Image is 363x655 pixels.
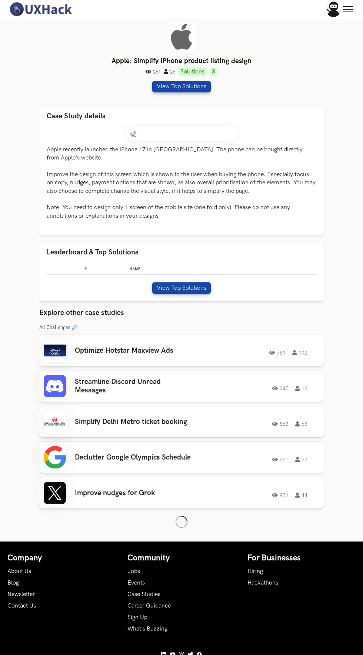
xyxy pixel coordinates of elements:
div: Case Study details [39,125,324,235]
a: Sign Up [127,614,147,621]
h4: For Businesses [247,553,356,563]
h3: Declutter Google Olympics Schedule [75,453,193,462]
span: 650 [272,457,289,462]
a: Hiring [247,568,263,575]
h3: Optimize Hotstar Maxview Ads [75,346,193,355]
a: About Us [7,568,31,575]
span: 53 [295,457,307,462]
span: Leaderboard & Top Solutions [47,248,139,257]
a: 3 [210,68,217,76]
h4: Company [7,553,116,563]
a: Newsletter [7,591,35,598]
a: Jobs [127,568,140,575]
a: Streamline Discord Unread Messages24513 [39,371,324,402]
span: 44 [295,493,307,498]
span: 25 [164,69,175,75]
button: View Top Solutions [152,81,211,92]
a: Contact Us [7,602,36,609]
a: Declutter Google Olympics Schedule65053 [39,442,324,473]
h3: Simplify Delhi Metro ticket booking [75,418,193,426]
button: Case Study details [39,108,324,125]
span: Case Study details [47,112,106,121]
span: 931 [272,493,289,498]
h3: Streamline Discord Unread Messages [75,378,193,395]
h3: Explore other case studies [39,309,324,317]
span: 13 [295,386,307,391]
img: Weekend_Hackathon_84_banner.png [126,126,237,141]
div: Leaderboard & Top Solutions [39,261,324,301]
h3: Apple: Simplify IPhone product listing design [39,57,324,65]
span: 192 [292,350,307,355]
h3: Improve nudges for Grok [75,489,193,497]
h3: All Challenges 🔎 [39,325,324,330]
img: UXHack-logo.png [7,1,73,17]
a: Blog [7,579,19,586]
span: Name [130,267,141,271]
a: Simplify Delhi Metro ticket booking86365 [39,406,324,437]
a: Events [127,579,145,586]
a: Optimize Hotstar Maxview Ads751192 [39,335,324,366]
span: 751 [269,350,286,355]
span: 65 [295,421,307,427]
a: Hackathons [247,579,278,586]
a: What's Buzzing [127,625,167,632]
a: Case Studies [127,591,160,598]
a: Improve nudges for Grok93144 [39,477,324,508]
button: Toggle menu [326,2,341,17]
h4: Community [127,553,236,563]
button: Toggle menu [341,2,356,17]
p: Apple recently launched the iPhone 17 in [GEOGRAPHIC_DATA]. The phone can be bought directly from... [47,146,316,221]
img: Apple logo [168,23,196,51]
a: Career Guidance [127,602,171,609]
img: Your profile pic [326,1,341,17]
span: 245 [272,386,289,391]
span: 251 [146,69,161,75]
button: View Top Solutions [152,282,211,294]
span: 863 [272,421,289,427]
span: # [84,267,87,271]
a: Solutions [178,68,207,76]
button: Leaderboard & Top Solutions [39,244,324,261]
table: Leaderboard [47,263,316,275]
